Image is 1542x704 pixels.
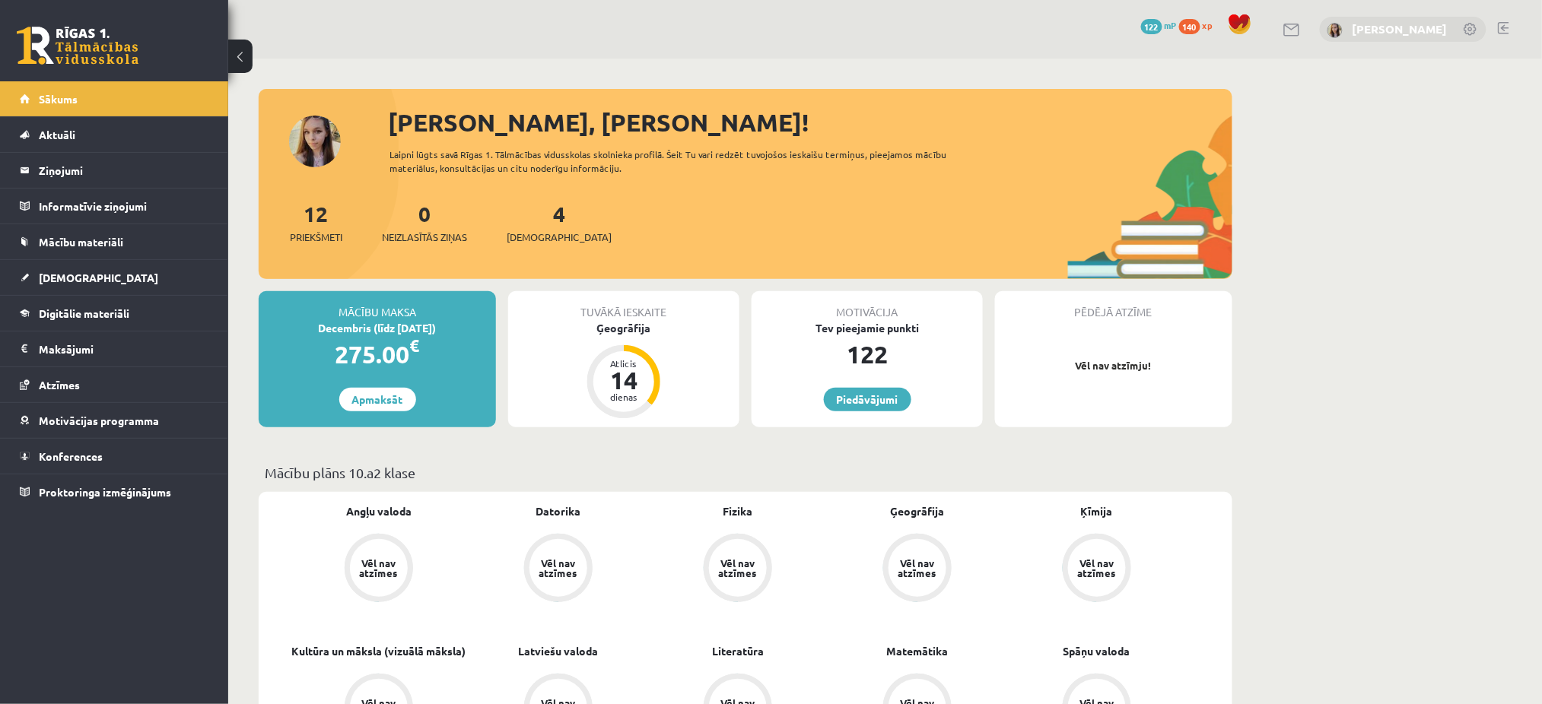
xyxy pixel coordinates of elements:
span: 140 [1179,19,1200,34]
a: Matemātika [887,643,949,659]
span: mP [1165,19,1177,31]
a: Konferences [20,439,209,474]
span: Proktoringa izmēģinājums [39,485,171,499]
div: dienas [601,392,647,401]
a: Vēl nav atzīmes [289,534,469,605]
span: Konferences [39,449,103,463]
div: Ģeogrāfija [508,320,739,336]
div: Tuvākā ieskaite [508,291,739,320]
a: Rīgas 1. Tālmācības vidusskola [17,27,138,65]
a: Ģeogrāfija Atlicis 14 dienas [508,320,739,420]
div: Vēl nav atzīmes [896,558,939,578]
span: Neizlasītās ziņas [382,230,467,245]
a: Ziņojumi [20,153,209,188]
div: Motivācija [752,291,983,320]
a: Vēl nav atzīmes [469,534,648,605]
div: 14 [601,368,647,392]
a: Informatīvie ziņojumi [20,189,209,224]
div: Vēl nav atzīmes [717,558,759,578]
div: Tev pieejamie punkti [752,320,983,336]
div: Laipni lūgts savā Rīgas 1. Tālmācības vidusskolas skolnieka profilā. Šeit Tu vari redzēt tuvojošo... [389,147,974,175]
a: Digitālie materiāli [20,296,209,331]
a: Literatūra [712,643,764,659]
a: 12Priekšmeti [290,200,342,245]
a: Piedāvājumi [824,388,911,411]
a: Datorika [536,503,581,519]
legend: Informatīvie ziņojumi [39,189,209,224]
span: € [410,335,420,357]
span: 122 [1141,19,1162,34]
a: 140 xp [1179,19,1220,31]
a: 122 mP [1141,19,1177,31]
p: Mācību plāns 10.a2 klase [265,462,1226,483]
a: Spāņu valoda [1064,643,1130,659]
span: Atzīmes [39,378,80,392]
a: Atzīmes [20,367,209,402]
a: Vēl nav atzīmes [648,534,828,605]
div: Decembris (līdz [DATE]) [259,320,496,336]
div: Vēl nav atzīmes [537,558,580,578]
div: Pēdējā atzīme [995,291,1232,320]
a: Sākums [20,81,209,116]
a: Ģeogrāfija [891,503,945,519]
a: [PERSON_NAME] [1353,21,1448,36]
a: Apmaksāt [339,388,416,411]
legend: Maksājumi [39,331,209,366]
a: Proktoringa izmēģinājums [20,474,209,509]
a: Vēl nav atzīmes [1007,534,1187,605]
div: Vēl nav atzīmes [358,558,400,578]
a: 0Neizlasītās ziņas [382,200,467,245]
span: Mācību materiāli [39,235,123,249]
a: 4[DEMOGRAPHIC_DATA] [507,200,612,245]
p: Vēl nav atzīmju! [1003,358,1225,373]
a: Kultūra un māksla (vizuālā māksla) [292,643,466,659]
a: Mācību materiāli [20,224,209,259]
a: Latviešu valoda [519,643,599,659]
div: [PERSON_NAME], [PERSON_NAME]! [388,104,1232,141]
div: Atlicis [601,359,647,368]
span: Digitālie materiāli [39,306,129,320]
a: [DEMOGRAPHIC_DATA] [20,260,209,295]
a: Fizika [723,503,753,519]
a: Maksājumi [20,331,209,366]
a: Vēl nav atzīmes [828,534,1007,605]
a: Aktuāli [20,117,209,152]
span: Sākums [39,92,78,106]
div: Vēl nav atzīmes [1076,558,1118,578]
span: Priekšmeti [290,230,342,245]
div: 275.00 [259,336,496,373]
span: xp [1203,19,1213,31]
div: Mācību maksa [259,291,496,320]
div: 122 [752,336,983,373]
img: Marija Nicmane [1327,23,1343,38]
span: [DEMOGRAPHIC_DATA] [507,230,612,245]
a: Ķīmija [1081,503,1113,519]
legend: Ziņojumi [39,153,209,188]
span: Motivācijas programma [39,414,159,427]
a: Angļu valoda [346,503,412,519]
span: Aktuāli [39,128,75,141]
a: Motivācijas programma [20,403,209,438]
span: [DEMOGRAPHIC_DATA] [39,271,158,284]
